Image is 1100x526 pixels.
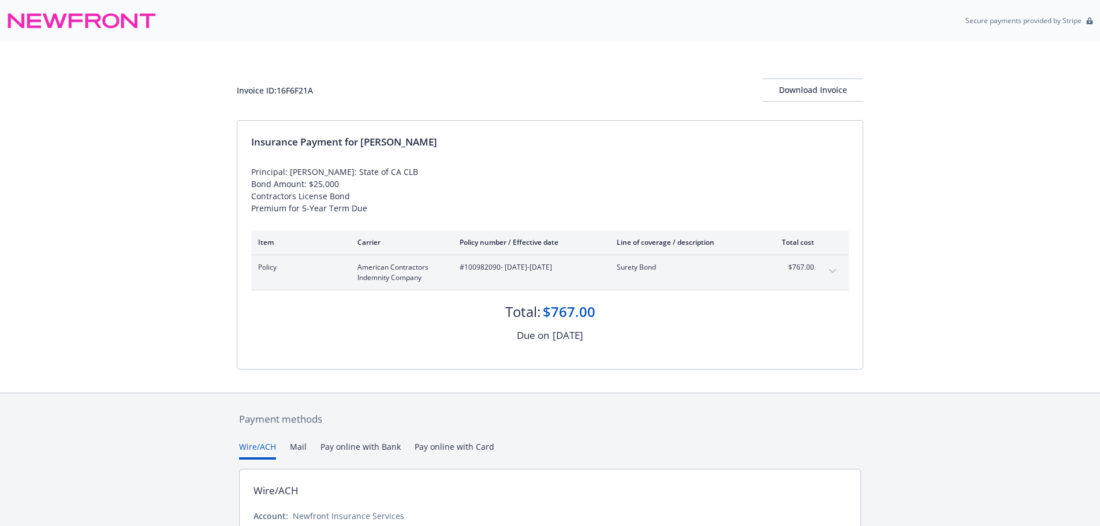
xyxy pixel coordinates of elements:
[251,255,849,290] div: PolicyAmerican Contractors Indemnity Company#100982090- [DATE]-[DATE]Surety Bond$767.00expand con...
[258,262,339,273] span: Policy
[290,441,307,460] button: Mail
[258,237,339,247] div: Item
[415,441,494,460] button: Pay online with Card
[253,483,299,498] div: Wire/ACH
[237,84,313,96] div: Invoice ID: 16F6F21A
[251,135,849,150] div: Insurance Payment for [PERSON_NAME]
[823,262,842,281] button: expand content
[293,510,404,522] div: Newfront Insurance Services
[251,166,849,214] div: Principal: [PERSON_NAME]: State of CA CLB Bond Amount: $25,000 Contractors License Bond Premium f...
[553,328,583,343] div: [DATE]
[460,237,598,247] div: Policy number / Effective date
[460,262,598,273] span: #100982090 - [DATE]-[DATE]
[771,237,814,247] div: Total cost
[771,262,814,273] span: $767.00
[253,510,288,522] div: Account:
[505,302,540,322] div: Total:
[965,16,1082,25] p: Secure payments provided by Stripe
[357,262,441,283] span: American Contractors Indemnity Company
[517,328,549,343] div: Due on
[320,441,401,460] button: Pay online with Bank
[239,441,276,460] button: Wire/ACH
[762,79,863,101] div: Download Invoice
[617,262,752,273] span: Surety Bond
[762,79,863,102] button: Download Invoice
[617,237,752,247] div: Line of coverage / description
[543,302,595,322] div: $767.00
[357,237,441,247] div: Carrier
[239,412,861,427] div: Payment methods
